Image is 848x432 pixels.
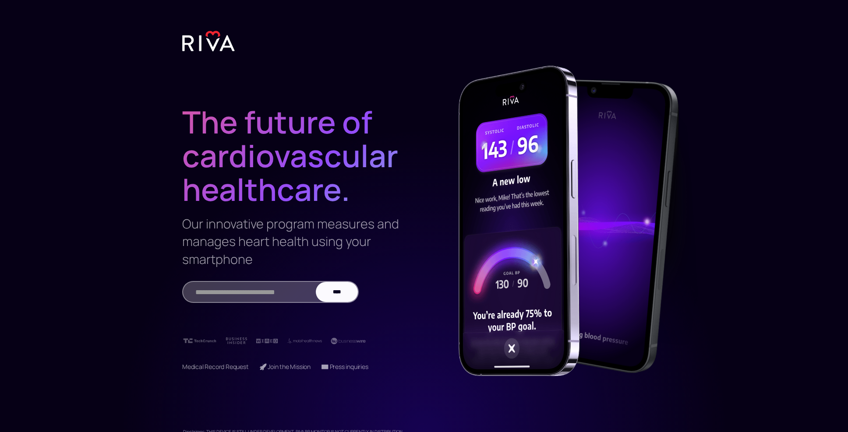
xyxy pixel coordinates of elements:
[182,362,249,371] a: Medical Record Request
[259,362,311,371] a: 🚀 Join the Mission
[182,215,403,268] h3: Our innovative program measures and manages heart health using your smartphone
[182,70,403,206] h1: The future of cardiovascular healthcare.
[182,281,359,303] form: Email Form
[321,362,368,371] a: 📧 Press inquiries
